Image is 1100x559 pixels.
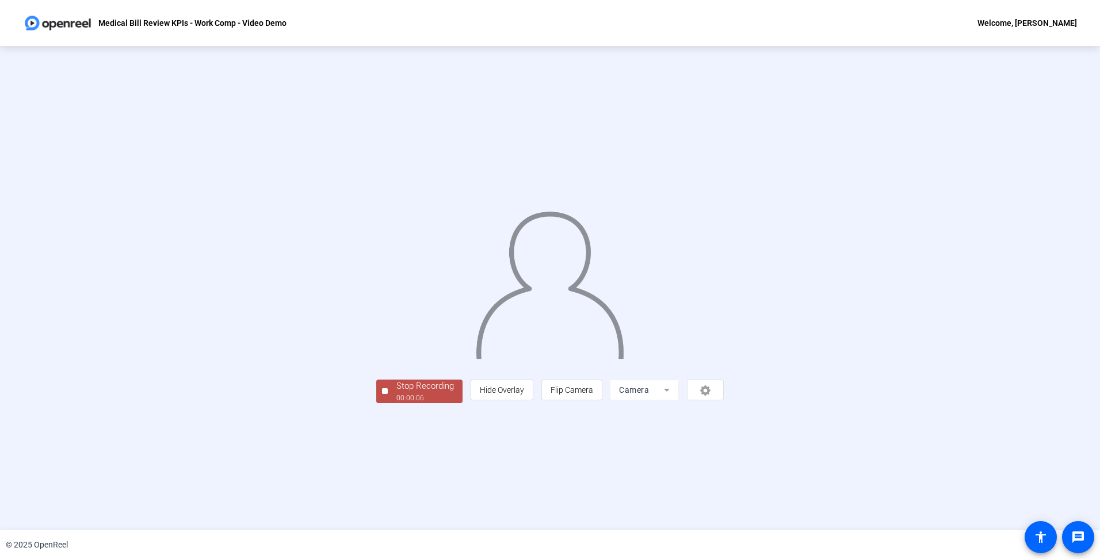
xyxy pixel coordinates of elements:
[1034,530,1048,544] mat-icon: accessibility
[541,380,602,400] button: Flip Camera
[475,202,625,359] img: overlay
[1071,530,1085,544] mat-icon: message
[98,16,287,30] p: Medical Bill Review KPIs - Work Comp - Video Demo
[551,385,593,395] span: Flip Camera
[471,380,533,400] button: Hide Overlay
[480,385,524,395] span: Hide Overlay
[23,12,93,35] img: OpenReel logo
[6,539,68,551] div: © 2025 OpenReel
[396,380,454,393] div: Stop Recording
[977,16,1077,30] div: Welcome, [PERSON_NAME]
[396,393,454,403] div: 00:00:06
[376,380,463,403] button: Stop Recording00:00:06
